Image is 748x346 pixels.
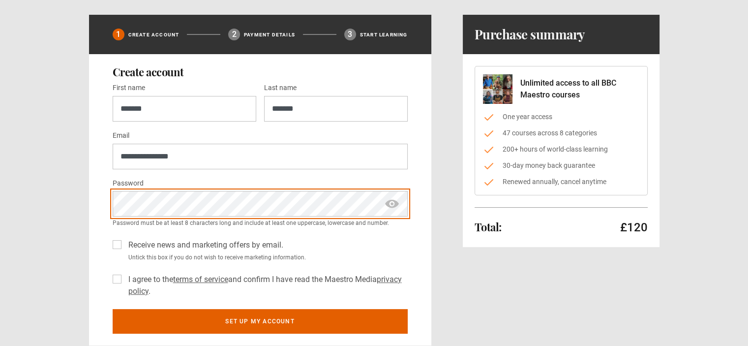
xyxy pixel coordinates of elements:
[264,82,297,94] label: Last name
[113,29,124,40] div: 1
[384,191,400,217] span: show password
[483,144,639,155] li: 200+ hours of world-class learning
[124,239,283,251] label: Receive news and marketing offers by email.
[360,31,408,38] p: Start learning
[128,31,180,38] p: Create Account
[113,178,144,189] label: Password
[483,160,639,171] li: 30-day money back guarantee
[520,77,639,101] p: Unlimited access to all BBC Maestro courses
[173,275,228,284] a: terms of service
[244,31,295,38] p: Payment details
[620,220,648,235] p: £120
[113,130,129,142] label: Email
[113,219,408,227] small: Password must be at least 8 characters long and include at least one uppercase, lowercase and num...
[124,274,408,297] label: I agree to the and confirm I have read the Maestro Media .
[483,112,639,122] li: One year access
[113,82,145,94] label: First name
[475,221,502,233] h2: Total:
[475,27,585,42] h1: Purchase summary
[124,253,408,262] small: Untick this box if you do not wish to receive marketing information.
[344,29,356,40] div: 3
[113,66,408,78] h2: Create account
[113,309,408,334] button: Set up my account
[128,275,402,296] a: privacy policy
[483,128,639,138] li: 47 courses across 8 categories
[228,29,240,40] div: 2
[483,177,639,187] li: Renewed annually, cancel anytime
